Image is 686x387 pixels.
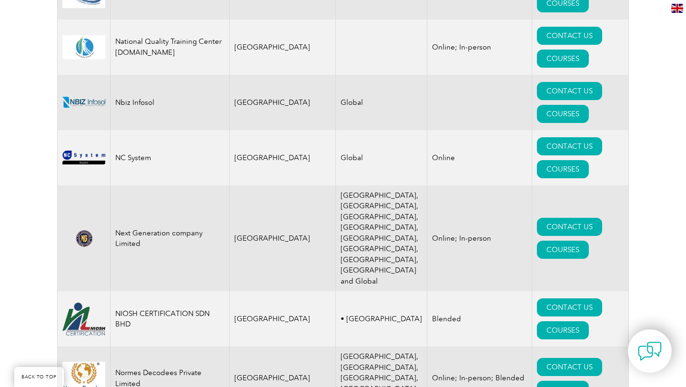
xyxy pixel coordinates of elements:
[111,291,230,346] td: NIOSH CERTIFICATION SDN BHD
[537,298,602,316] a: CONTACT US
[230,20,336,75] td: [GEOGRAPHIC_DATA]
[335,130,427,185] td: Global
[62,151,105,164] img: 9e55bf80-85bc-ef11-a72f-00224892eff5-logo.png
[62,223,105,254] img: 702e9b5a-1e04-f011-bae3-00224896f61f-logo.png
[427,130,532,185] td: Online
[671,4,683,13] img: en
[62,303,105,336] img: 1c6ae324-6e1b-ec11-b6e7-002248185d5d-logo.png
[230,75,336,130] td: [GEOGRAPHIC_DATA]
[111,75,230,130] td: Nbiz Infosol
[537,321,589,339] a: COURSES
[335,75,427,130] td: Global
[427,20,532,75] td: Online; In-person
[537,218,602,236] a: CONTACT US
[537,358,602,376] a: CONTACT US
[111,20,230,75] td: National Quality Training Center [DOMAIN_NAME]
[335,291,427,346] td: • [GEOGRAPHIC_DATA]
[537,82,602,100] a: CONTACT US
[537,50,589,68] a: COURSES
[427,185,532,292] td: Online; In-person
[335,185,427,292] td: [GEOGRAPHIC_DATA], [GEOGRAPHIC_DATA], [GEOGRAPHIC_DATA], [GEOGRAPHIC_DATA], [GEOGRAPHIC_DATA], [G...
[62,35,105,60] img: 4ab7c282-124b-ee11-be6f-000d3ae1a86f-logo.png
[111,185,230,292] td: Next Generation company Limited
[62,97,105,108] img: 538e79cf-a5b0-ea11-a812-000d3ae11abd%20-logo.png
[111,130,230,185] td: NC System
[537,160,589,178] a: COURSES
[230,130,336,185] td: [GEOGRAPHIC_DATA]
[638,339,662,363] img: contact-chat.png
[537,137,602,155] a: CONTACT US
[230,185,336,292] td: [GEOGRAPHIC_DATA]
[537,27,602,45] a: CONTACT US
[14,367,64,387] a: BACK TO TOP
[537,241,589,259] a: COURSES
[537,105,589,123] a: COURSES
[230,291,336,346] td: [GEOGRAPHIC_DATA]
[427,291,532,346] td: Blended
